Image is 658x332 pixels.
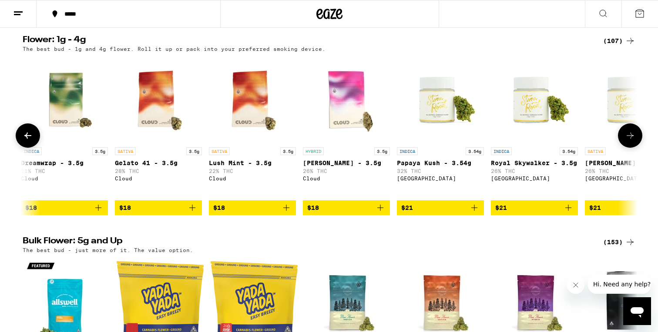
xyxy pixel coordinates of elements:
a: (153) [603,237,635,247]
img: Stone Road - Royal Skywalker - 3.5g [491,56,578,143]
iframe: Button to launch messaging window [623,297,651,325]
span: $21 [495,204,507,211]
p: Papaya Kush - 3.54g [397,159,484,166]
img: Cloud - Lush Mint - 3.5g [209,56,296,143]
p: INDICA [397,147,418,155]
button: Add to bag [209,200,296,215]
p: The best bud - 1g and 4g flower. Roll it up or pack into your preferred smoking device. [23,46,326,52]
p: HYBRID [303,147,324,155]
button: Add to bag [21,200,108,215]
span: $18 [307,204,319,211]
h2: Flower: 1g - 4g [23,36,593,46]
p: 3.5g [374,147,390,155]
p: SATIVA [115,147,136,155]
p: Lush Mint - 3.5g [209,159,296,166]
iframe: Close message [567,276,584,294]
p: 3.5g [280,147,296,155]
p: 21% THC [21,168,108,174]
a: Open page for Lush Mint - 3.5g from Cloud [209,56,296,200]
p: 3.5g [92,147,108,155]
div: Cloud [303,176,390,181]
p: Gelato 41 - 3.5g [115,159,202,166]
p: 32% THC [397,168,484,174]
div: Cloud [21,176,108,181]
p: Royal Skywalker - 3.5g [491,159,578,166]
p: 22% THC [209,168,296,174]
a: (107) [603,36,635,46]
p: The best bud - just more of it. The value option. [23,247,193,253]
a: Open page for Papaya Kush - 3.54g from Stone Road [397,56,484,200]
a: Open page for Dreamwrap - 3.5g from Cloud [21,56,108,200]
button: Add to bag [115,200,202,215]
img: Cloud - Mochi Gelato - 3.5g [303,56,390,143]
p: SATIVA [585,147,606,155]
a: Open page for Royal Skywalker - 3.5g from Stone Road [491,56,578,200]
button: Add to bag [303,200,390,215]
p: INDICA [21,147,42,155]
p: INDICA [491,147,512,155]
span: $18 [213,204,225,211]
span: $21 [401,204,413,211]
div: [GEOGRAPHIC_DATA] [397,176,484,181]
p: Dreamwrap - 3.5g [21,159,108,166]
button: Add to bag [397,200,484,215]
h2: Bulk Flower: 5g and Up [23,237,593,247]
div: Cloud [115,176,202,181]
a: Open page for Mochi Gelato - 3.5g from Cloud [303,56,390,200]
a: Open page for Gelato 41 - 3.5g from Cloud [115,56,202,200]
img: Stone Road - Papaya Kush - 3.54g [397,56,484,143]
p: 3.54g [466,147,484,155]
p: [PERSON_NAME] - 3.5g [303,159,390,166]
p: 26% THC [491,168,578,174]
img: Cloud - Dreamwrap - 3.5g [21,56,108,143]
div: [GEOGRAPHIC_DATA] [491,176,578,181]
p: 28% THC [115,168,202,174]
p: 3.5g [186,147,202,155]
p: 26% THC [303,168,390,174]
p: 3.54g [560,147,578,155]
span: $18 [25,204,37,211]
img: Cloud - Gelato 41 - 3.5g [115,56,202,143]
iframe: Message from company [588,275,651,294]
span: $18 [119,204,131,211]
span: $21 [589,204,601,211]
div: Cloud [209,176,296,181]
button: Add to bag [491,200,578,215]
p: SATIVA [209,147,230,155]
